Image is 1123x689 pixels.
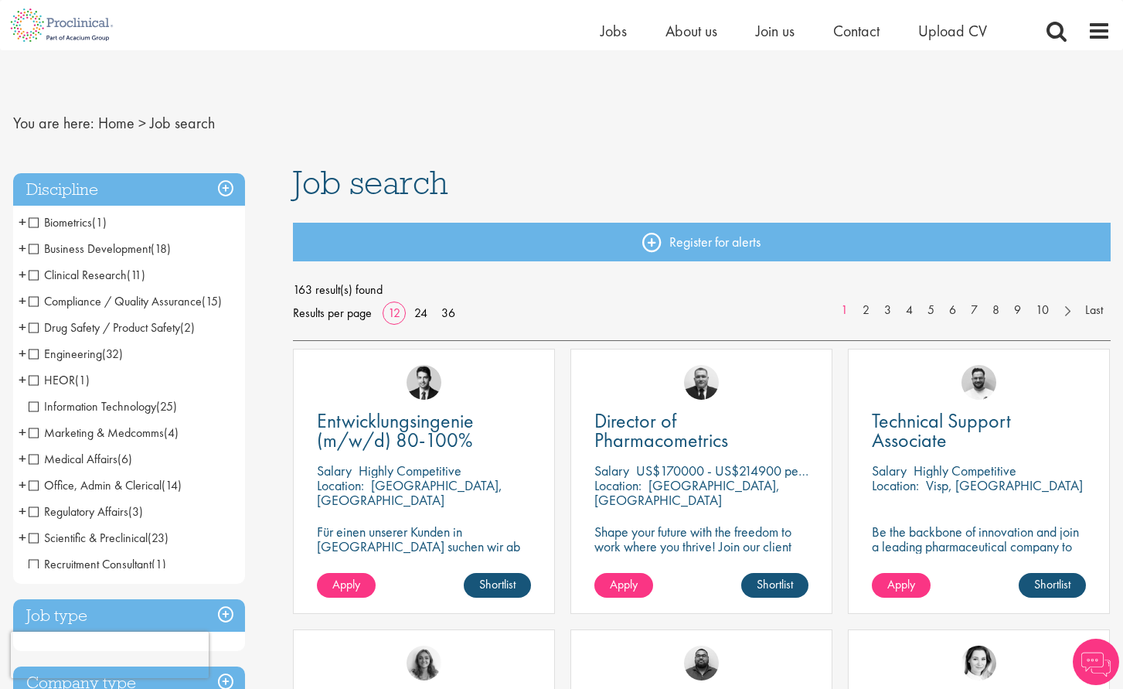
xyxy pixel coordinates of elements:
[359,462,461,479] p: Highly Competitive
[19,237,26,260] span: +
[407,365,441,400] a: Thomas Wenig
[464,573,531,598] a: Shortlist
[29,240,171,257] span: Business Development
[150,113,215,133] span: Job search
[317,411,531,450] a: Entwicklungsingenie (m/w/d) 80-100%
[1077,302,1111,319] a: Last
[920,302,942,319] a: 5
[594,462,629,479] span: Salary
[872,411,1086,450] a: Technical Support Associate
[833,21,880,41] a: Contact
[1019,573,1086,598] a: Shortlist
[29,556,166,572] span: Recruitment Consultant
[13,173,245,206] h3: Discipline
[594,476,641,494] span: Location:
[872,462,907,479] span: Salary
[29,530,148,546] span: Scientific & Preclinical
[926,476,1083,494] p: Visp, [GEOGRAPHIC_DATA]
[13,113,94,133] span: You are here:
[407,646,441,680] img: Jackie Cerchio
[117,451,132,467] span: (6)
[317,573,376,598] a: Apply
[29,451,117,467] span: Medical Affairs
[601,21,627,41] a: Jobs
[29,319,180,336] span: Drug Safety / Product Safety
[317,524,531,598] p: Für einen unserer Kunden in [GEOGRAPHIC_DATA] suchen wir ab sofort einen Entwicklungsingenieur Ku...
[29,346,123,362] span: Engineering
[684,365,719,400] a: Jakub Hanas
[19,342,26,365] span: +
[941,302,964,319] a: 6
[19,421,26,444] span: +
[872,573,931,598] a: Apply
[963,302,985,319] a: 7
[293,302,372,325] span: Results per page
[29,319,195,336] span: Drug Safety / Product Safety
[19,316,26,339] span: +
[317,476,364,494] span: Location:
[29,503,128,520] span: Regulatory Affairs
[162,477,182,493] span: (14)
[684,646,719,680] img: Ashley Bennett
[13,599,245,633] h3: Job type
[29,214,92,230] span: Biometrics
[293,278,1111,302] span: 163 result(s) found
[19,210,26,234] span: +
[317,462,352,479] span: Salary
[92,214,107,230] span: (1)
[914,462,1016,479] p: Highly Competitive
[594,411,808,450] a: Director of Pharmacometrics
[1006,302,1029,319] a: 9
[833,302,856,319] a: 1
[383,305,406,321] a: 12
[29,346,102,362] span: Engineering
[164,425,179,441] span: (4)
[961,365,996,400] a: Emile De Beer
[102,346,123,362] span: (32)
[1073,639,1119,685] img: Chatbot
[872,408,1011,453] span: Technical Support Associate
[151,556,166,572] span: (1)
[19,500,26,523] span: +
[594,573,653,598] a: Apply
[317,476,502,509] p: [GEOGRAPHIC_DATA], [GEOGRAPHIC_DATA]
[29,267,127,283] span: Clinical Research
[19,526,26,549] span: +
[409,305,433,321] a: 24
[29,267,145,283] span: Clinical Research
[918,21,987,41] span: Upload CV
[29,293,222,309] span: Compliance / Quality Assurance
[19,368,26,391] span: +
[29,477,162,493] span: Office, Admin & Clerical
[138,113,146,133] span: >
[961,646,996,680] img: Greta Prestel
[317,408,474,453] span: Entwicklungsingenie (m/w/d) 80-100%
[11,632,209,678] iframe: reCAPTCHA
[127,267,145,283] span: (11)
[741,573,808,598] a: Shortlist
[898,302,921,319] a: 4
[855,302,877,319] a: 2
[665,21,717,41] a: About us
[202,293,222,309] span: (15)
[29,240,151,257] span: Business Development
[636,462,840,479] p: US$170000 - US$214900 per annum
[293,162,448,203] span: Job search
[128,503,143,520] span: (3)
[29,425,179,441] span: Marketing & Medcomms
[29,398,156,414] span: Information Technology
[148,530,168,546] span: (23)
[180,319,195,336] span: (2)
[872,476,919,494] span: Location:
[19,289,26,312] span: +
[29,372,90,388] span: HEOR
[151,240,171,257] span: (18)
[756,21,795,41] a: Join us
